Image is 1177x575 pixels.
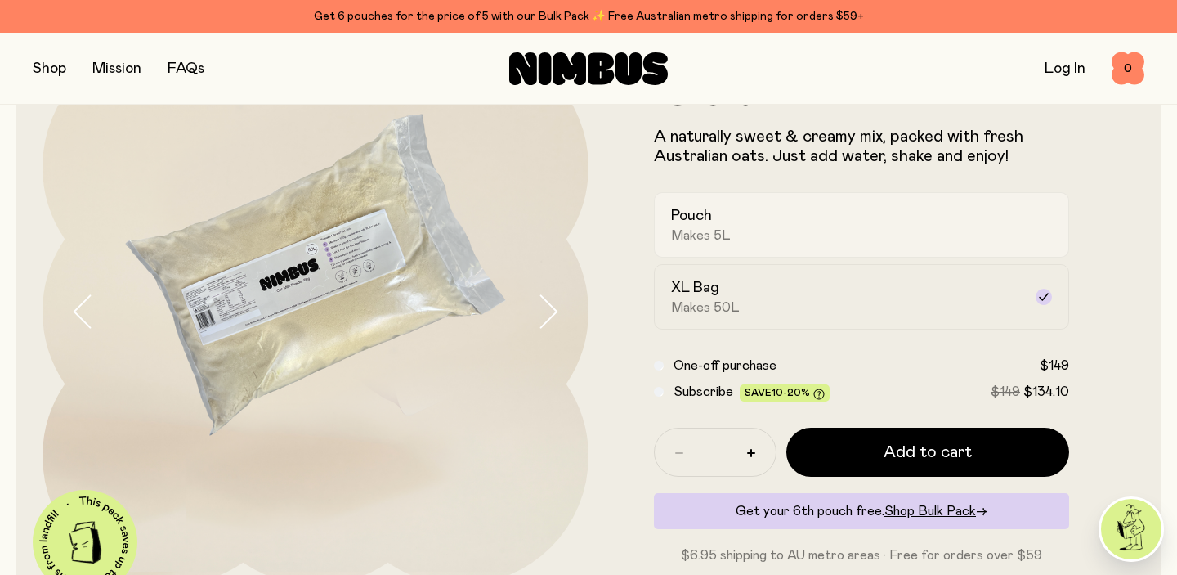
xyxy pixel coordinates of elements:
span: $149 [991,385,1020,398]
span: 10-20% [772,388,810,398]
span: One-off purchase [674,359,776,372]
a: Log In [1045,61,1085,76]
span: Makes 5L [671,227,731,244]
span: $134.10 [1023,385,1069,398]
span: Add to cart [884,441,972,464]
h2: Pouch [671,206,712,226]
a: FAQs [168,61,204,76]
img: agent [1101,499,1161,559]
span: Shop Bulk Pack [884,505,976,518]
span: Subscribe [674,385,733,398]
span: Save [745,388,825,400]
span: $149 [1040,359,1069,372]
div: Get 6 pouches for the price of 5 with our Bulk Pack ✨ Free Australian metro shipping for orders $59+ [33,7,1144,26]
h2: XL Bag [671,278,719,298]
span: Makes 50L [671,299,740,316]
p: $6.95 shipping to AU metro areas · Free for orders over $59 [654,546,1069,565]
img: illustration-carton.png [58,515,113,570]
p: A naturally sweet & creamy mix, packed with fresh Australian oats. Just add water, shake and enjoy! [654,127,1069,166]
a: Mission [92,61,141,76]
div: Get your 6th pouch free. [654,493,1069,529]
button: 0 [1112,52,1144,85]
button: Add to cart [786,428,1069,477]
a: Shop Bulk Pack→ [884,505,987,518]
